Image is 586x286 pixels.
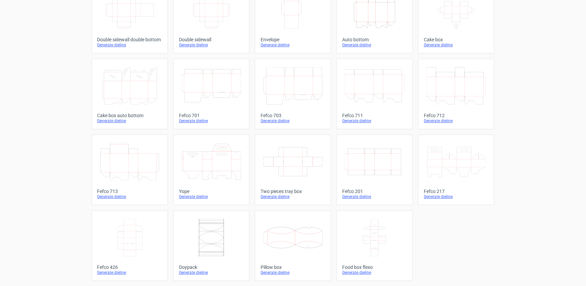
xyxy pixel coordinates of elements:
[173,59,250,129] a: Fefco 701Generate dieline
[173,210,250,281] a: DoypackGenerate dieline
[97,37,162,42] div: Double sidewall double bottom
[261,189,325,194] div: Two pieces tray box
[179,265,244,270] div: Doypack
[255,59,331,129] a: Fefco 703Generate dieline
[261,265,325,270] div: Pillow box
[261,113,325,118] div: Fefco 703
[336,210,413,281] a: Food box flexoGenerate dieline
[179,189,244,194] div: Yope
[261,42,325,48] div: Generate dieline
[424,189,489,194] div: Fefco 217
[92,59,168,129] a: Cake box auto bottomGenerate dieline
[97,118,162,124] div: Generate dieline
[336,135,413,205] a: Fefco 201Generate dieline
[97,265,162,270] div: Fefco 426
[342,189,407,194] div: Fefco 201
[261,118,325,124] div: Generate dieline
[336,59,413,129] a: Fefco 711Generate dieline
[418,135,494,205] a: Fefco 217Generate dieline
[97,189,162,194] div: Fefco 713
[418,59,494,129] a: Fefco 712Generate dieline
[342,270,407,275] div: Generate dieline
[179,194,244,199] div: Generate dieline
[255,210,331,281] a: Pillow boxGenerate dieline
[342,37,407,42] div: Auto bottom
[261,37,325,42] div: Envelope
[97,270,162,275] div: Generate dieline
[179,113,244,118] div: Fefco 701
[342,113,407,118] div: Fefco 711
[92,210,168,281] a: Fefco 426Generate dieline
[97,113,162,118] div: Cake box auto bottom
[424,118,489,124] div: Generate dieline
[342,118,407,124] div: Generate dieline
[424,37,489,42] div: Cake box
[424,42,489,48] div: Generate dieline
[173,135,250,205] a: YopeGenerate dieline
[179,270,244,275] div: Generate dieline
[342,42,407,48] div: Generate dieline
[342,194,407,199] div: Generate dieline
[261,270,325,275] div: Generate dieline
[97,42,162,48] div: Generate dieline
[424,194,489,199] div: Generate dieline
[97,194,162,199] div: Generate dieline
[92,135,168,205] a: Fefco 713Generate dieline
[179,118,244,124] div: Generate dieline
[179,37,244,42] div: Double sidewall
[342,265,407,270] div: Food box flexo
[179,42,244,48] div: Generate dieline
[255,135,331,205] a: Two pieces tray boxGenerate dieline
[261,194,325,199] div: Generate dieline
[424,113,489,118] div: Fefco 712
